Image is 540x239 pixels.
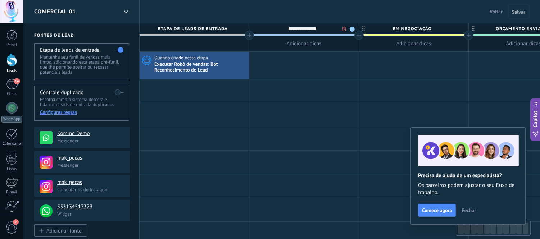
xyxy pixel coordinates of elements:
div: Painel [1,43,22,47]
div: Adicionar fonte [46,227,82,234]
div: Leads [1,69,22,73]
h4: mak_pecas [57,155,124,162]
span: Os parceiros podem ajustar o seu fluxo de trabalho. [418,182,518,196]
span: 2 [13,219,19,225]
div: EM NEGOCIAÇÃO [359,23,468,34]
p: Mantenha seu funil de vendas mais limpo, adicionando esta etapa pré-funil, que lhe permite aceita... [40,55,123,75]
span: EM NEGOCIAÇÃO [359,23,465,35]
button: Adicionar dicas [359,36,468,51]
button: Comece agora [418,204,456,217]
p: Messenger [57,138,126,144]
span: Adicionar dicas [396,40,431,47]
button: Adicionar fonte [34,224,87,237]
p: Escolha como o sistema detecta e lida com leads de entrada duplicados [40,97,123,107]
h4: Etapa de leads de entrada [40,47,100,54]
button: Salvar [508,5,529,18]
div: Calendário [1,142,22,146]
span: Comece agora [422,208,452,213]
h2: Precisa de ajuda de um especialista? [418,172,518,179]
span: Etapa de leads de entrada [140,23,245,35]
button: Adicionar dicas [249,36,359,51]
div: Listas [1,167,22,171]
h4: Kommo Demo [57,130,124,137]
div: Chats [1,92,22,96]
div: Comercial 01 [120,5,132,19]
button: Fechar [458,205,479,216]
span: Copilot [532,111,539,127]
h2: Fontes de lead [34,33,130,38]
span: Salvar [512,9,525,14]
button: Voltar [487,6,505,17]
span: Comercial 01 [34,8,76,15]
span: Adicionar dicas [286,40,321,47]
p: Messenger [57,162,126,168]
span: 14 [14,78,20,84]
h4: mak_pecas [57,179,124,186]
span: Fechar [462,208,476,213]
span: Quando criado nesta etapa [154,55,209,61]
div: Etapa de leads de entrada [140,23,249,34]
p: Widget [57,211,126,217]
img: logo_min.png [40,204,53,217]
h4: 553134517373 [57,203,124,211]
span: Voltar [490,8,503,15]
div: E-mail [1,190,22,195]
p: Comentários do Instagram [57,187,126,193]
h4: Controle duplicado [40,89,84,96]
div: Executar Robô de vendas: Bot Reconhecimento de Lead [154,61,247,74]
div: Configurar regras [40,109,123,115]
div: WhatsApp [1,116,22,123]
